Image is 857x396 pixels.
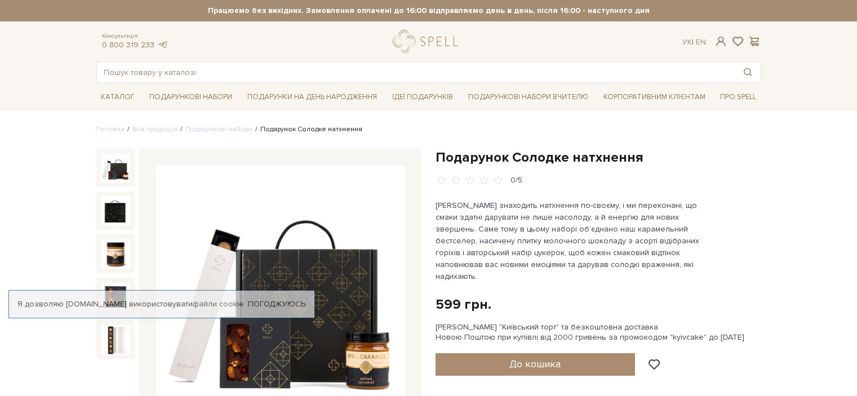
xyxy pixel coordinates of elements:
img: Подарунок Солодке натхнення [101,239,130,268]
a: Погоджуюсь [248,299,305,309]
div: [PERSON_NAME] "Київський торт" та безкоштовна доставка Новою Поштою при купівлі від 2000 гривень ... [436,322,761,342]
a: 0 800 319 233 [102,40,154,50]
span: Консультація: [102,33,168,40]
div: Я дозволяю [DOMAIN_NAME] використовувати [9,299,314,309]
input: Пошук товару у каталозі [97,62,735,82]
strong: Працюємо без вихідних. Замовлення оплачені до 16:00 відправляємо день в день, після 16:00 - насту... [96,6,761,16]
a: Корпоративним клієнтам [599,88,710,106]
a: Подарункові набори Вчителю [464,87,593,106]
p: [PERSON_NAME] знаходить натхнення по-своєму, і ми переконані, що смаки здатні дарувати не лише на... [436,199,700,282]
span: До кошика [509,358,561,370]
li: Подарунок Солодке натхнення [252,124,362,135]
img: Подарунок Солодке натхнення [101,196,130,225]
a: Головна [96,125,125,134]
a: Подарункові набори [185,125,252,134]
a: telegram [157,40,168,50]
button: До кошика [436,353,636,376]
img: Подарунок Солодке натхнення [101,325,130,354]
h1: Подарунок Солодке натхнення [436,149,761,166]
div: Ук [682,37,706,47]
a: Подарункові набори [145,88,237,106]
a: Вся продукція [132,125,177,134]
span: | [692,37,694,47]
a: logo [393,30,463,53]
button: Пошук товару у каталозі [735,62,761,82]
a: En [696,37,706,47]
img: Подарунок Солодке натхнення [101,282,130,312]
div: 0/5 [510,175,522,186]
a: файли cookie [193,299,244,309]
a: Ідеї подарунків [388,88,458,106]
img: Подарунок Солодке натхнення [101,153,130,183]
a: Про Spell [716,88,761,106]
div: 599 грн. [436,296,491,313]
a: Каталог [96,88,139,106]
a: Подарунки на День народження [243,88,381,106]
